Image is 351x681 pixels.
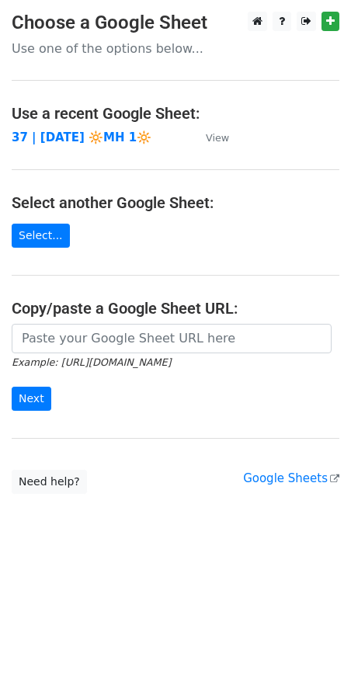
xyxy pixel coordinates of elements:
input: Paste your Google Sheet URL here [12,324,332,353]
a: Need help? [12,470,87,494]
h4: Use a recent Google Sheet: [12,104,339,123]
small: View [206,132,229,144]
a: 37 | [DATE] 🔆MH 1🔆 [12,130,151,144]
a: Select... [12,224,70,248]
small: Example: [URL][DOMAIN_NAME] [12,356,171,368]
a: Google Sheets [243,471,339,485]
h4: Copy/paste a Google Sheet URL: [12,299,339,318]
input: Next [12,387,51,411]
h3: Choose a Google Sheet [12,12,339,34]
a: View [190,130,229,144]
h4: Select another Google Sheet: [12,193,339,212]
p: Use one of the options below... [12,40,339,57]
